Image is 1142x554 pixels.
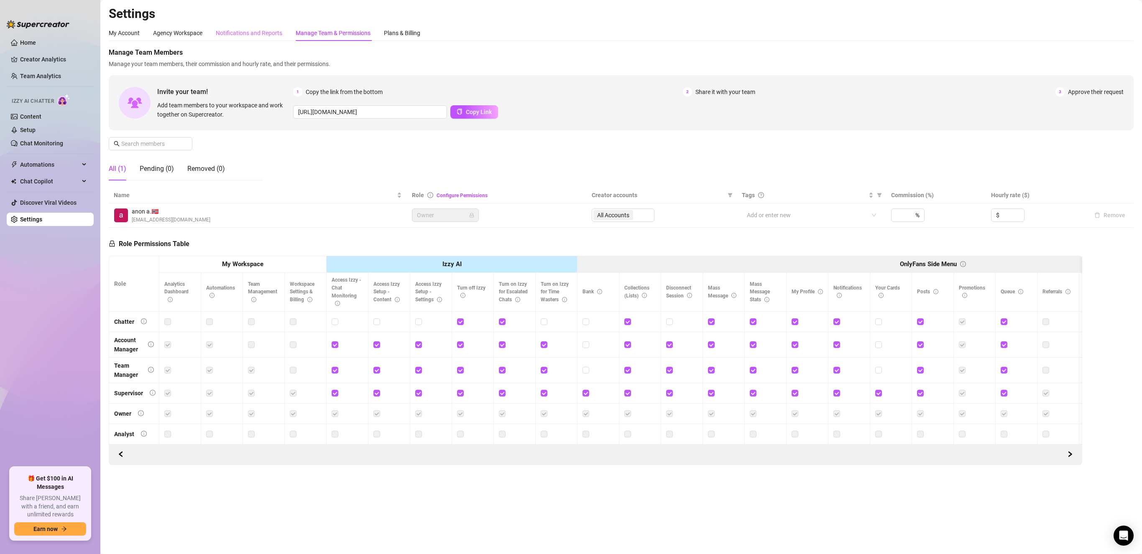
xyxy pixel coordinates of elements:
span: Notifications [833,285,862,299]
span: Copy Link [466,109,492,115]
a: Discover Viral Videos [20,199,77,206]
div: All (1) [109,164,126,174]
span: Owner [417,209,474,221]
span: arrow-right [61,526,67,532]
span: copy [457,109,462,114]
span: Posts [917,289,938,295]
span: Team Management [248,281,277,303]
button: Scroll Backward [1063,448,1077,461]
div: Supervisor [114,389,143,398]
span: Your Cards [875,285,900,299]
span: info-circle [141,431,147,437]
span: info-circle [687,293,692,298]
button: Remove [1091,210,1129,220]
span: info-circle [879,293,884,298]
h5: Role Permissions Table [109,239,189,249]
span: info-circle [138,410,144,416]
th: Role [109,256,159,312]
span: Approve their request [1068,87,1124,97]
div: Manage Team & Permissions [296,28,370,38]
img: logo-BBDzfeDw.svg [7,20,69,28]
span: info-circle [1065,289,1070,294]
span: [EMAIL_ADDRESS][DOMAIN_NAME] [132,216,210,224]
div: Agency Workspace [153,28,202,38]
span: Disconnect Session [666,285,692,299]
strong: Izzy AI [442,260,462,268]
span: Access Izzy - Chat Monitoring [332,277,361,307]
button: Scroll Forward [114,448,128,461]
span: thunderbolt [11,161,18,168]
span: info-circle [427,192,433,198]
h2: Settings [109,6,1134,22]
span: Collections (Lists) [624,285,649,299]
div: Chatter [114,317,134,326]
span: info-circle [837,293,842,298]
span: My Profile [792,289,823,295]
span: Automations [20,158,79,171]
button: Earn nowarrow-right [14,522,86,536]
span: Promotions [959,285,985,299]
span: lock [109,240,115,247]
span: info-circle [437,297,442,302]
span: left [118,451,124,457]
span: info-circle [307,297,312,302]
span: info-circle [335,301,340,306]
span: filter [726,189,734,201]
span: info-circle [642,293,647,298]
span: info-circle [818,289,823,294]
span: 1 [293,87,302,97]
div: Open Intercom Messenger [1114,526,1134,546]
span: info-circle [209,293,215,298]
span: Access Izzy Setup - Content [373,281,400,303]
span: info-circle [168,297,173,302]
a: Settings [20,216,42,223]
span: Queue [1001,289,1023,295]
strong: My Workspace [222,260,263,268]
span: Chat Copilot [20,175,79,188]
span: Analytics Dashboard [164,281,189,303]
div: Notifications and Reports [216,28,282,38]
span: info-circle [395,297,400,302]
strong: OnlyFans Side Menu [900,260,957,268]
span: Role [412,192,424,198]
a: Chat Monitoring [20,140,63,147]
span: anon a. 🇳🇴 [132,207,210,216]
span: Manage Team Members [109,48,1134,58]
div: Plans & Billing [384,28,420,38]
span: Automations [206,285,235,299]
div: Team Manager [114,361,141,379]
span: info-circle [597,289,602,294]
span: question-circle [758,192,764,198]
a: Configure Permissions [437,193,488,198]
span: 3 [1055,87,1065,97]
span: info-circle [933,289,938,294]
th: Name [109,187,407,203]
div: Owner [114,409,131,418]
span: Share [PERSON_NAME] with a friend, and earn unlimited rewards [14,494,86,519]
span: Mass Message [708,285,736,299]
div: Account Manager [114,335,141,354]
span: info-circle [562,297,567,302]
img: Chat Copilot [11,178,16,184]
span: Mass Message Stats [750,281,770,303]
img: anon anonH [114,208,128,222]
span: Earn now [33,526,58,532]
div: Removed (0) [187,164,225,174]
span: Share it with your team [695,87,755,97]
span: info-circle [148,341,154,347]
span: Name [114,191,395,200]
span: filter [877,193,882,198]
th: Hourly rate ($) [986,187,1086,203]
span: info-circle [251,297,256,302]
span: Invite your team! [157,86,293,97]
span: 2 [683,87,692,97]
span: info-circle [460,293,465,298]
span: Turn on Izzy for Escalated Chats [499,281,528,303]
span: lock [469,213,474,218]
span: info-circle [1018,289,1023,294]
span: Access Izzy Setup - Settings [415,281,442,303]
span: Workspace Settings & Billing [290,281,314,303]
img: AI Chatter [57,94,70,106]
span: Copy the link from the bottom [306,87,383,97]
span: Tags [742,191,755,200]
